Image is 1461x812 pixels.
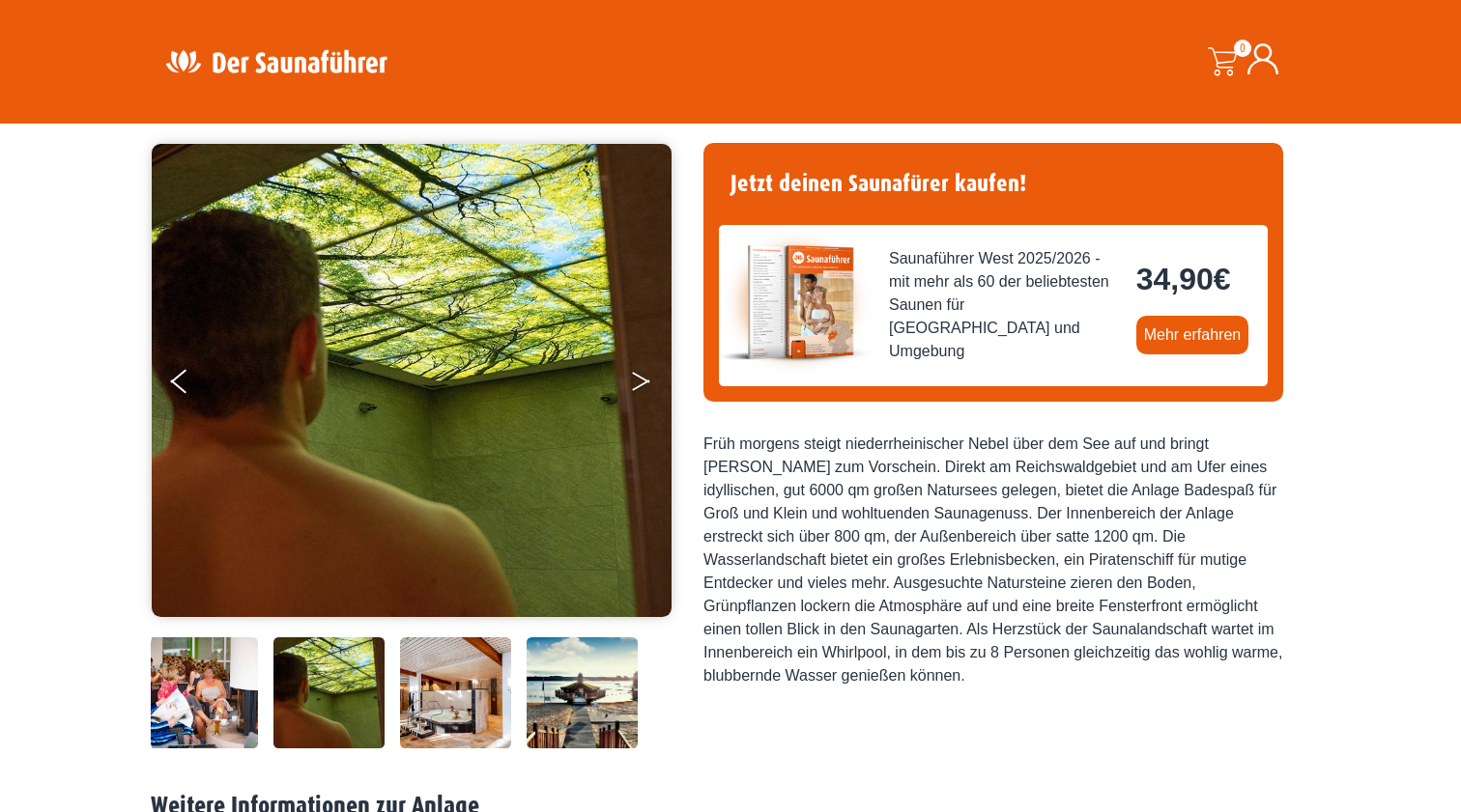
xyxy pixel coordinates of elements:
[171,361,219,409] button: Previous
[1214,262,1231,296] span: €
[889,247,1121,363] span: Saunaführer West 2025/2026 - mit mehr als 60 der beliebtesten Saunen für [GEOGRAPHIC_DATA] und Um...
[630,361,678,409] button: Next
[703,433,1283,687] div: Früh morgens steigt niederrheinischer Nebel über dem See auf und bringt [PERSON_NAME] zum Vorsche...
[1136,262,1231,296] bdi: 34,90
[1136,316,1249,354] a: Mehr erfahren
[719,225,874,379] img: der-saunafuehrer-2025-west.jpg
[719,158,1268,210] h4: Jetzt deinen Saunafürer kaufen!
[1234,40,1251,57] span: 0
